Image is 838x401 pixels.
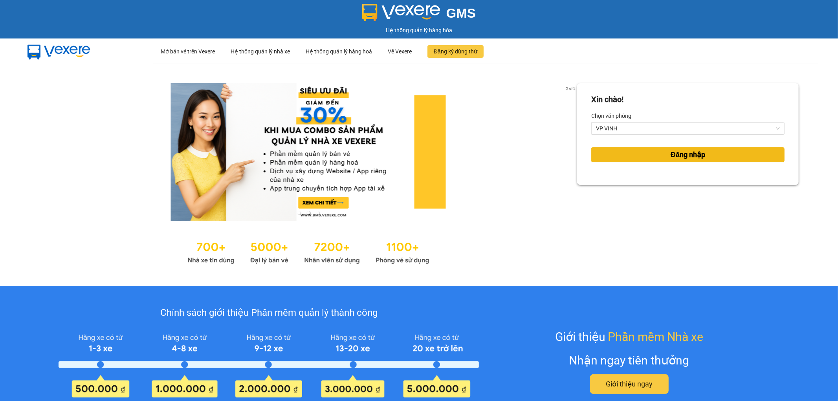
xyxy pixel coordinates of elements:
[591,93,623,106] div: Xin chào!
[606,379,653,390] span: Giới thiệu ngay
[307,211,310,214] li: slide item 2
[362,12,476,18] a: GMS
[446,6,476,20] span: GMS
[608,328,703,346] span: Phần mềm Nhà xe
[316,211,319,214] li: slide item 3
[2,26,836,35] div: Hệ thống quản lý hàng hóa
[555,328,703,346] div: Giới thiệu
[388,39,412,64] div: Về Vexere
[362,4,440,21] img: logo 2
[306,39,372,64] div: Hệ thống quản lý hàng hoá
[591,147,785,162] button: Đăng nhập
[187,236,429,266] img: Statistics.png
[161,39,215,64] div: Mở bán vé trên Vexere
[596,123,780,134] span: VP VINH
[563,83,577,93] p: 2 of 3
[566,83,577,221] button: next slide / item
[297,211,301,214] li: slide item 1
[434,47,477,56] span: Đăng ký dùng thử
[59,330,479,398] img: policy-intruduce-detail.png
[59,306,479,320] div: Chính sách giới thiệu Phần mềm quản lý thành công
[671,149,705,160] span: Đăng nhập
[590,374,669,394] button: Giới thiệu ngay
[569,351,689,370] div: Nhận ngay tiền thưởng
[231,39,290,64] div: Hệ thống quản lý nhà xe
[20,38,98,64] img: mbUUG5Q.png
[591,110,631,122] label: Chọn văn phòng
[39,83,50,221] button: previous slide / item
[427,45,484,58] button: Đăng ký dùng thử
